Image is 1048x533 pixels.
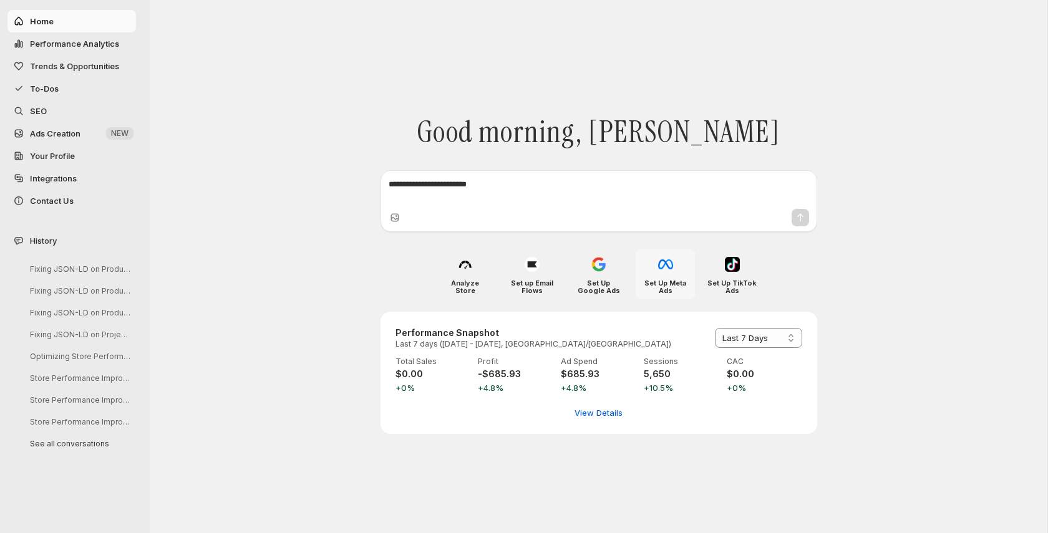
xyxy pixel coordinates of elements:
button: Contact Us [7,190,136,212]
button: Fixing JSON-LD on Product Pages [20,259,138,279]
p: Ad Spend [561,357,636,367]
p: Sessions [644,357,719,367]
button: Store Performance Improvement Analysis Steps [20,390,138,410]
button: View detailed performance [567,403,630,423]
h4: Set up Email Flows [507,279,556,294]
span: SEO [30,106,47,116]
h4: Set Up TikTok Ads [707,279,757,294]
button: Upload image [389,211,401,224]
a: SEO [7,100,136,122]
button: Fixing JSON-LD on Product Pages [20,303,138,322]
span: Integrations [30,173,77,183]
button: See all conversations [20,434,138,453]
span: Trends & Opportunities [30,61,119,71]
h4: 5,650 [644,368,719,380]
button: To-Dos [7,77,136,100]
span: To-Dos [30,84,59,94]
h4: -$685.93 [478,368,553,380]
p: CAC [727,357,802,367]
p: Last 7 days ([DATE] - [DATE], [GEOGRAPHIC_DATA]/[GEOGRAPHIC_DATA]) [395,339,671,349]
span: +0% [727,382,802,394]
span: Home [30,16,54,26]
img: Set Up Meta Ads icon [658,257,673,272]
span: Good morning, [PERSON_NAME] [417,114,780,150]
button: Store Performance Improvement Analysis [20,412,138,431]
span: NEW [111,128,129,138]
button: Store Performance Improvement Analysis Steps [20,368,138,388]
a: Your Profile [7,145,136,167]
p: Profit [478,357,553,367]
img: Set Up Google Ads icon [591,257,606,272]
img: Set Up TikTok Ads icon [725,257,740,272]
span: Your Profile [30,151,75,161]
p: Total Sales [395,357,471,367]
button: Home [7,10,136,32]
h4: $0.00 [395,368,471,380]
span: +0% [395,382,471,394]
span: View Details [575,406,623,419]
h4: Analyze Store [440,279,490,294]
a: Integrations [7,167,136,190]
span: +10.5% [644,382,719,394]
span: Ads Creation [30,128,80,138]
span: History [30,234,57,247]
h4: Set Up Meta Ads [641,279,690,294]
span: +4.8% [478,382,553,394]
button: Fixing JSON-LD on Product Pages [20,281,138,300]
h3: Performance Snapshot [395,327,671,339]
img: Analyze Store icon [458,257,473,272]
button: Fixing JSON-LD on Project Pages [20,325,138,344]
span: +4.8% [561,382,636,394]
button: Ads Creation [7,122,136,145]
h4: $0.00 [727,368,802,380]
button: Optimizing Store Performance Analysis Steps [20,347,138,366]
button: Trends & Opportunities [7,55,136,77]
h4: Set Up Google Ads [574,279,623,294]
button: Performance Analytics [7,32,136,55]
span: Performance Analytics [30,39,119,49]
img: Set up Email Flows icon [525,257,540,272]
span: Contact Us [30,196,74,206]
h4: $685.93 [561,368,636,380]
